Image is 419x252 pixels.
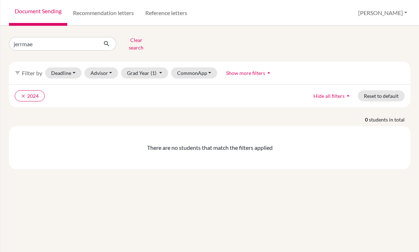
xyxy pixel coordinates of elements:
strong: 0 [365,116,369,123]
i: arrow_drop_up [265,69,272,76]
i: arrow_drop_up [345,92,352,99]
i: filter_list [15,70,20,76]
input: Find student by name... [9,37,98,51]
button: [PERSON_NAME] [355,6,410,20]
button: Show more filtersarrow_drop_up [220,67,278,79]
i: clear [21,94,26,99]
button: Hide all filtersarrow_drop_up [307,90,358,101]
span: students in total [369,116,410,123]
button: Advisor [84,67,118,79]
span: Filter by [22,70,42,76]
button: Clear search [116,34,156,53]
button: CommonApp [171,67,218,79]
span: Show more filters [226,70,265,76]
button: clear2024 [15,90,45,101]
button: Deadline [45,67,82,79]
div: There are no students that match the filters applied [12,143,408,152]
span: (1) [151,70,156,76]
button: Reset to default [358,90,405,101]
button: Grad Year(1) [121,67,168,79]
span: Hide all filters [313,93,345,99]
